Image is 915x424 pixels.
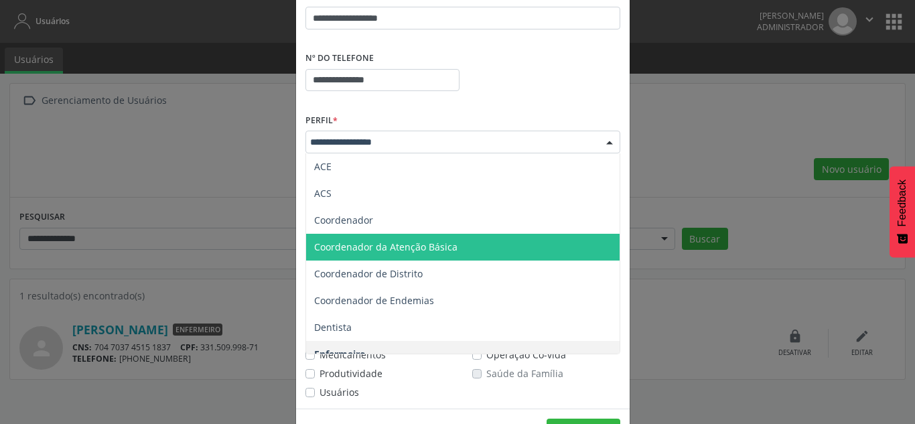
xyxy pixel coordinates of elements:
span: Coordenador da Atenção Básica [314,240,457,253]
span: Coordenador [314,214,373,226]
label: Nº do Telefone [305,48,374,69]
label: Operação Co-vida [486,348,566,362]
label: Usuários [320,385,359,399]
span: Dentista [314,321,352,334]
label: Medicamentos [320,348,386,362]
span: ACS [314,187,332,200]
label: Perfil [305,110,338,131]
span: Feedback [896,180,908,226]
button: Feedback - Mostrar pesquisa [890,166,915,257]
label: Produtividade [320,366,382,380]
span: Coordenador de Distrito [314,267,423,280]
span: Enfermeiro [314,348,366,360]
span: ACE [314,160,332,173]
label: Saúde da Família [486,366,563,380]
span: Coordenador de Endemias [314,294,434,307]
